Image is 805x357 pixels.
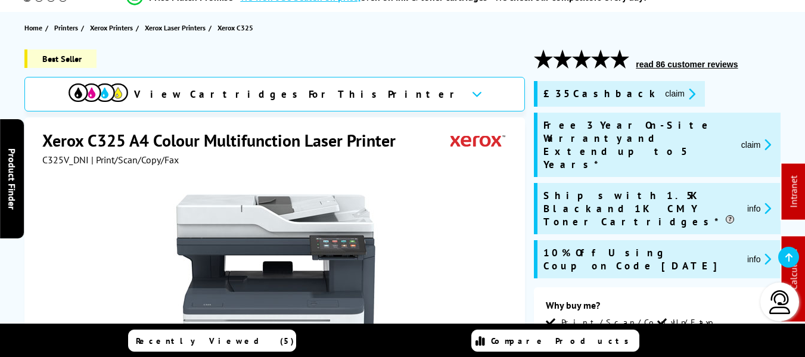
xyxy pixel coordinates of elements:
a: Recently Viewed (5) [128,330,296,352]
span: Xerox C325 [217,21,253,34]
img: user-headset-light.svg [768,290,792,314]
span: Print/Scan/Copy/Fax [561,317,714,328]
span: £35 Cashback [543,87,655,101]
span: Printers [54,21,78,34]
span: Free 3 Year On-Site Warranty and Extend up to 5 Years* [543,119,731,171]
span: Product Finder [6,148,18,209]
span: C325V_DNI [42,154,89,166]
span: 10% Off Using Coupon Code [DATE] [543,246,738,272]
a: Xerox Laser Printers [145,21,209,34]
img: Xerox [450,129,505,151]
span: Ships with 1.5K Black and 1K CMY Toner Cartridges* [543,189,738,228]
h1: Xerox C325 A4 Colour Multifunction Laser Printer [42,129,408,151]
span: Up to 33ppm Mono Print [673,317,766,349]
span: Recently Viewed (5) [136,336,294,346]
span: | Print/Scan/Copy/Fax [91,154,179,166]
button: promo-description [661,87,699,101]
button: promo-description [744,252,775,266]
span: View Cartridges For This Printer [134,88,462,101]
button: promo-description [738,138,775,151]
div: Why buy me? [546,299,769,317]
button: read 86 customer reviews [632,59,741,70]
span: Xerox Laser Printers [145,21,206,34]
a: Compare Products [471,330,639,352]
button: promo-description [744,201,775,215]
a: Intranet [788,176,800,208]
a: Xerox C325 [217,21,256,34]
span: Compare Products [491,336,635,346]
span: Xerox Printers [90,21,133,34]
a: Printers [54,21,81,34]
a: Cost Calculator [788,249,800,310]
span: Best Seller [24,49,97,68]
a: Home [24,21,45,34]
span: Home [24,21,42,34]
a: Xerox Printers [90,21,136,34]
img: cmyk-icon.svg [69,83,128,102]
